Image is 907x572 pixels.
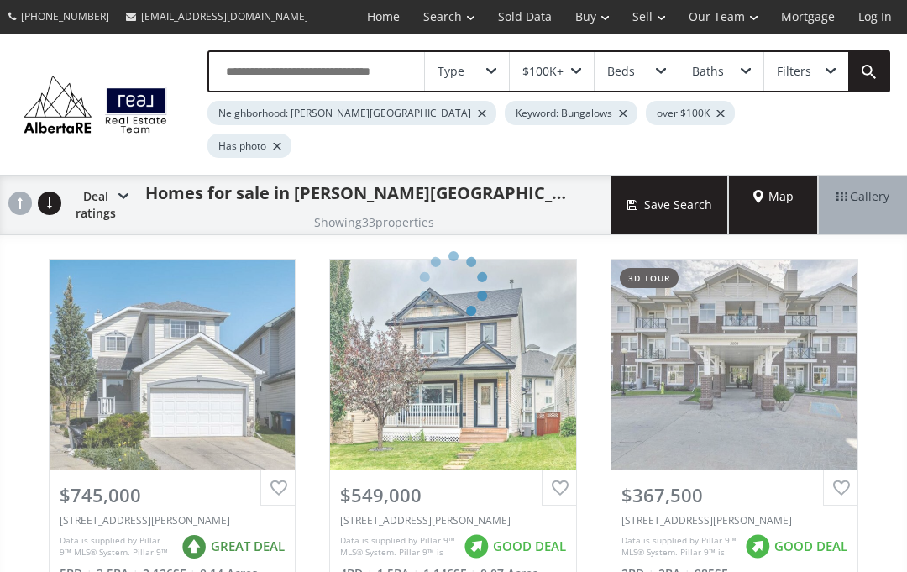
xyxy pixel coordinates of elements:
[17,71,174,137] img: Logo
[141,9,308,24] span: [EMAIL_ADDRESS][DOMAIN_NAME]
[777,66,811,77] div: Filters
[607,66,635,77] div: Beds
[438,66,464,77] div: Type
[522,66,564,77] div: $100K+
[118,1,317,32] a: [EMAIL_ADDRESS][DOMAIN_NAME]
[646,101,735,125] div: over $100K
[611,176,729,234] button: Save Search
[729,176,818,234] div: Map
[753,188,794,205] span: Map
[818,176,907,234] div: Gallery
[207,134,291,158] div: Has photo
[505,101,637,125] div: Keyword: Bungalows
[692,66,724,77] div: Baths
[836,188,889,205] span: Gallery
[314,216,434,228] h2: Showing 33 properties
[67,176,128,234] div: Deal ratings
[207,101,496,125] div: Neighborhood: [PERSON_NAME][GEOGRAPHIC_DATA]
[145,181,569,205] h1: Homes for sale in [PERSON_NAME][GEOGRAPHIC_DATA]
[21,9,109,24] span: [PHONE_NUMBER]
